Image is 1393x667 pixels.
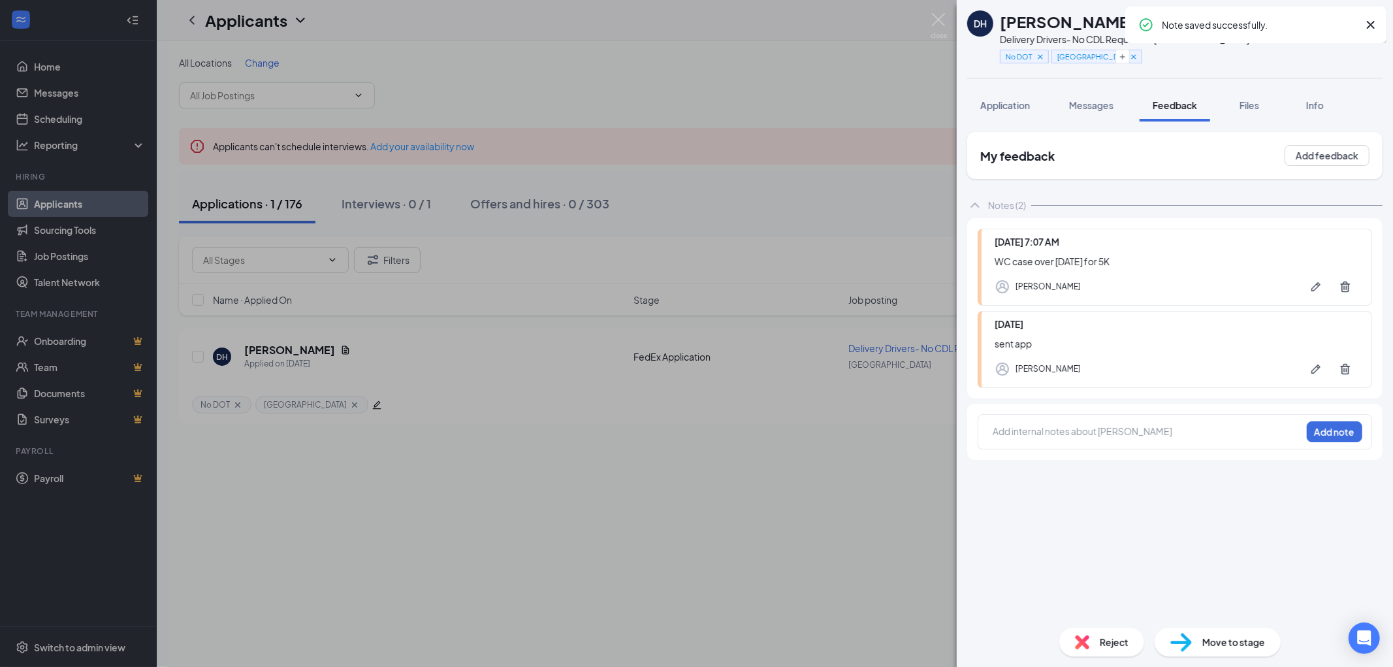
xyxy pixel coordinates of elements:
[995,361,1010,377] svg: Profile
[1349,623,1380,654] div: Open Intercom Messenger
[995,254,1358,268] div: WC case over [DATE] for 5K
[1303,274,1329,300] button: Pen
[1363,17,1379,33] svg: Cross
[1307,421,1362,442] button: Add note
[995,236,1059,248] span: [DATE] 7:07 AM
[1306,99,1324,111] span: Info
[1162,17,1358,33] div: Note saved successfully.
[995,279,1010,295] svg: Profile
[988,199,1026,212] div: Notes (2)
[1016,280,1081,293] div: [PERSON_NAME]
[1138,17,1154,33] svg: CheckmarkCircle
[980,148,1055,164] h2: My feedback
[1119,53,1127,61] svg: Plus
[1339,280,1352,293] svg: Trash
[1069,99,1113,111] span: Messages
[1285,145,1369,166] button: Add feedback
[1309,280,1322,293] svg: Pen
[1000,10,1135,33] h1: [PERSON_NAME]
[1240,99,1259,111] span: Files
[974,17,987,30] div: DH
[1100,635,1129,649] span: Reject
[967,197,983,213] svg: ChevronUp
[1332,274,1358,300] button: Trash
[995,336,1358,351] div: sent app
[1332,356,1358,382] button: Trash
[995,318,1023,330] span: [DATE]
[1006,51,1033,62] span: No DOT
[1339,363,1352,376] svg: Trash
[980,99,1030,111] span: Application
[1115,50,1130,63] button: Plus
[1057,51,1126,62] span: [GEOGRAPHIC_DATA]
[1309,363,1322,376] svg: Pen
[1303,356,1329,382] button: Pen
[1153,99,1197,111] span: Feedback
[1000,33,1249,46] div: Delivery Drivers- No CDL Required at [GEOGRAPHIC_DATA]
[1129,52,1138,61] svg: Cross
[1016,363,1081,376] div: [PERSON_NAME]
[1202,635,1265,649] span: Move to stage
[1036,52,1045,61] svg: Cross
